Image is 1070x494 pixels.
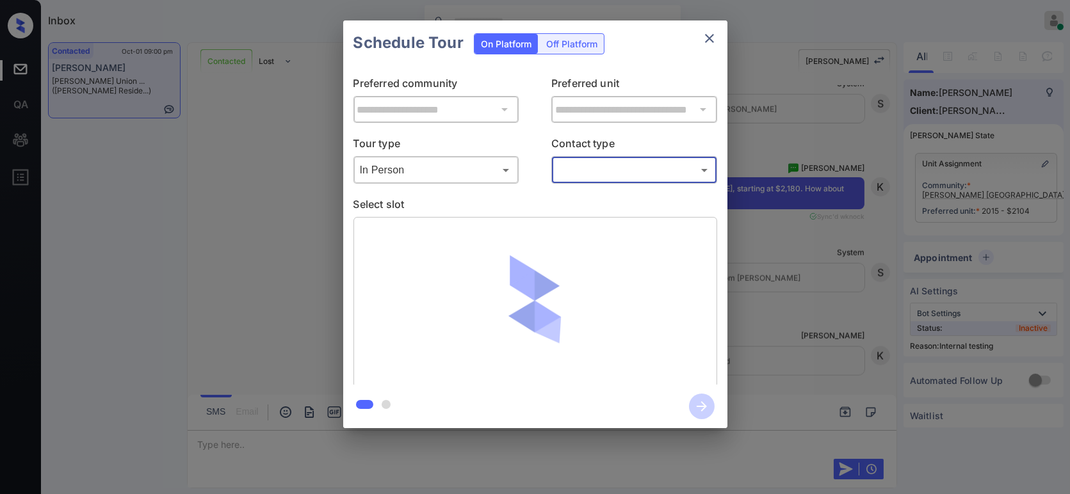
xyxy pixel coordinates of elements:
[353,76,519,96] p: Preferred community
[681,390,722,423] button: btn-next
[474,34,538,54] div: On Platform
[697,26,722,51] button: close
[353,136,519,156] p: Tour type
[343,20,474,65] h2: Schedule Tour
[551,76,717,96] p: Preferred unit
[540,34,604,54] div: Off Platform
[460,227,610,378] img: loaderv1.7921fd1ed0a854f04152.gif
[551,136,717,156] p: Contact type
[353,196,717,217] p: Select slot
[357,159,516,180] div: In Person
